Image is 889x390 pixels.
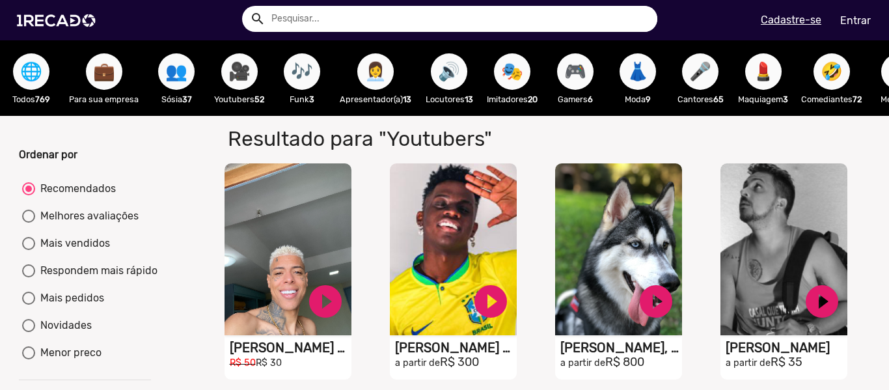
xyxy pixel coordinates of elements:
h1: [PERSON_NAME] Do [PERSON_NAME] [395,340,517,355]
b: 37 [182,94,192,104]
p: Gamers [551,93,600,105]
b: 9 [646,94,651,104]
b: 6 [588,94,593,104]
b: 65 [713,94,724,104]
div: Respondem mais rápido [35,263,157,279]
video: S1RECADO vídeos dedicados para fãs e empresas [225,163,351,335]
span: 👥 [165,53,187,90]
u: Cadastre-se [761,14,821,26]
button: 🔊 [431,53,467,90]
button: 🎶 [284,53,320,90]
b: 3 [309,94,314,104]
p: Todos [7,93,56,105]
span: 🎮 [564,53,586,90]
button: 👗 [620,53,656,90]
button: 🎮 [557,53,594,90]
button: 🤣 [814,53,850,90]
a: play_circle_filled [636,282,676,321]
p: Imitadores [487,93,538,105]
small: a partir de [726,357,771,369]
p: Youtubers [214,93,264,105]
b: 13 [403,94,411,104]
a: play_circle_filled [471,282,510,321]
div: Mais vendidos [35,236,110,251]
span: 🎶 [291,53,313,90]
span: 🤣 [821,53,843,90]
div: Melhores avaliações [35,208,139,224]
video: S1RECADO vídeos dedicados para fãs e empresas [390,163,517,335]
video: S1RECADO vídeos dedicados para fãs e empresas [555,163,682,335]
span: 🎭 [501,53,523,90]
div: Recomendados [35,181,116,197]
span: 🎤 [689,53,711,90]
b: 20 [528,94,538,104]
small: R$ 50 [230,357,256,369]
button: 💄 [745,53,782,90]
video: S1RECADO vídeos dedicados para fãs e empresas [720,163,847,335]
p: Para sua empresa [69,93,139,105]
div: Novidades [35,318,92,333]
span: 🌐 [20,53,42,90]
div: Menor preco [35,345,102,361]
button: 🎤 [682,53,718,90]
h2: R$ 35 [726,355,847,370]
h1: Resultado para "Youtubers" [218,126,640,151]
button: 🌐 [13,53,49,90]
p: Comediantes [801,93,862,105]
div: Mais pedidos [35,290,104,306]
span: 🔊 [438,53,460,90]
h2: R$ 300 [395,355,517,370]
span: 👗 [627,53,649,90]
p: Maquiagem [738,93,788,105]
span: 💄 [752,53,774,90]
p: Funk [277,93,327,105]
h1: [PERSON_NAME] [726,340,847,355]
a: play_circle_filled [306,282,345,321]
h1: [PERSON_NAME] Mc [PERSON_NAME] [230,340,351,355]
button: Example home icon [245,7,268,29]
button: 🎥 [221,53,258,90]
mat-icon: Example home icon [250,11,266,27]
button: 💼 [86,53,122,90]
p: Locutores [424,93,474,105]
a: Entrar [832,9,879,32]
a: play_circle_filled [802,282,841,321]
h2: R$ 800 [560,355,682,370]
b: 769 [35,94,50,104]
small: a partir de [395,357,440,369]
input: Pesquisar... [262,6,657,32]
b: 52 [254,94,264,104]
span: 👩‍💼 [364,53,387,90]
b: 3 [783,94,788,104]
p: Moda [613,93,663,105]
b: Ordenar por [19,148,77,161]
span: 🎥 [228,53,251,90]
p: Cantores [676,93,725,105]
p: Apresentador(a) [340,93,411,105]
p: Sósia [152,93,201,105]
button: 🎭 [494,53,530,90]
small: R$ 30 [256,357,282,369]
b: 13 [465,94,473,104]
h1: [PERSON_NAME], O Husky [560,340,682,355]
b: 72 [853,94,862,104]
button: 👩‍💼 [357,53,394,90]
small: a partir de [560,357,605,369]
button: 👥 [158,53,195,90]
span: 💼 [93,53,115,90]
